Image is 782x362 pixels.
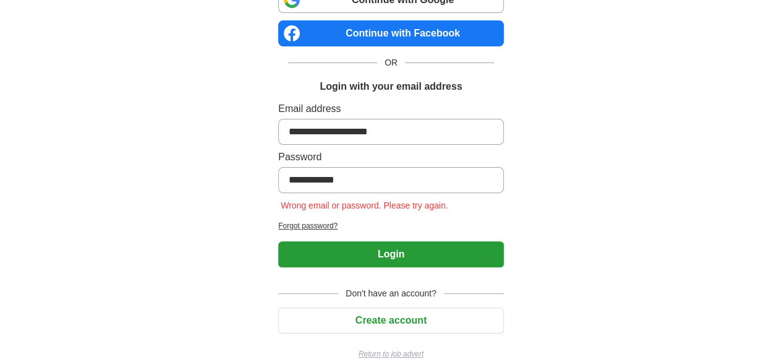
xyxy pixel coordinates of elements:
span: OR [377,56,405,69]
span: Don't have an account? [338,287,444,300]
a: Continue with Facebook [278,20,504,46]
a: Forgot password? [278,220,504,231]
label: Email address [278,101,504,116]
a: Create account [278,315,504,325]
label: Password [278,150,504,165]
a: Return to job advert [278,348,504,360]
button: Login [278,241,504,267]
h1: Login with your email address [320,79,462,94]
span: Wrong email or password. Please try again. [278,200,451,210]
button: Create account [278,308,504,334]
